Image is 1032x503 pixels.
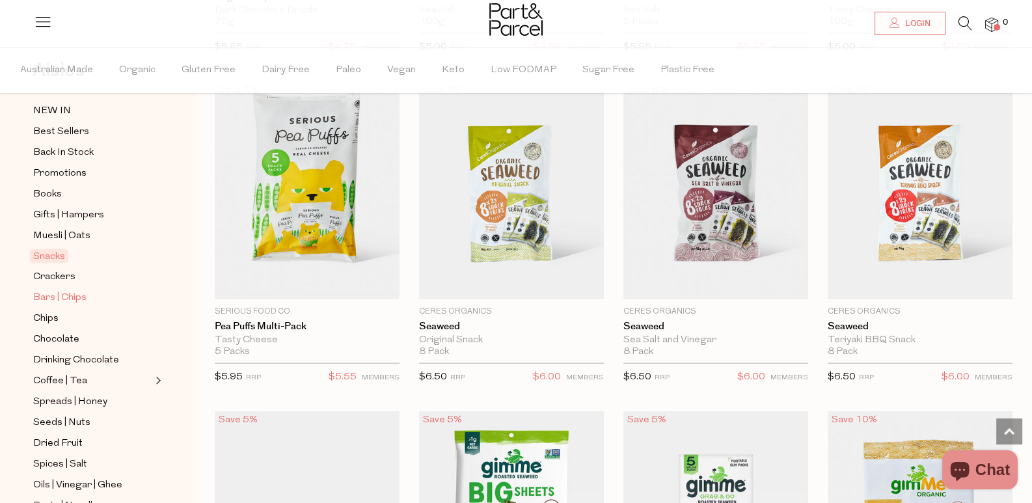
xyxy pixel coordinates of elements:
[33,310,152,327] a: Chips
[329,369,357,386] span: $5.55
[262,48,310,93] span: Dairy Free
[119,48,156,93] span: Organic
[442,48,465,93] span: Keto
[491,48,556,93] span: Low FODMAP
[215,334,400,346] div: Tasty Cheese
[828,411,881,429] div: Save 10%
[387,48,416,93] span: Vegan
[30,249,68,263] span: Snacks
[33,477,152,493] a: Oils | Vinegar | Ghee
[660,48,714,93] span: Plastic Free
[33,373,152,389] a: Coffee | Tea
[33,290,87,306] span: Bars | Chips
[828,81,1012,299] img: Seaweed
[336,48,361,93] span: Paleo
[489,3,543,36] img: Part&Parcel
[33,165,152,182] a: Promotions
[33,124,152,140] a: Best Sellers
[182,48,236,93] span: Gluten Free
[33,187,62,202] span: Books
[33,166,87,182] span: Promotions
[623,346,653,358] span: 8 Pack
[33,207,152,223] a: Gifts | Hampers
[215,81,400,299] img: Pea Puffs Multi-Pack
[419,81,604,299] img: Seaweed
[33,435,152,452] a: Dried Fruit
[33,249,152,264] a: Snacks
[33,394,152,410] a: Spreads | Honey
[215,372,243,382] span: $5.95
[566,374,604,381] small: MEMBERS
[33,436,83,452] span: Dried Fruit
[533,369,561,386] span: $6.00
[770,374,808,381] small: MEMBERS
[33,311,59,327] span: Chips
[33,103,71,119] span: NEW IN
[33,374,87,389] span: Coffee | Tea
[450,374,465,381] small: RRP
[828,346,858,358] span: 8 Pack
[33,269,75,285] span: Crackers
[33,332,79,347] span: Chocolate
[419,372,447,382] span: $6.50
[828,306,1012,318] p: Ceres Organics
[623,306,808,318] p: Ceres Organics
[33,269,152,285] a: Crackers
[33,352,152,368] a: Drinking Chocolate
[875,12,945,35] a: Login
[902,18,930,29] span: Login
[362,374,400,381] small: MEMBERS
[975,374,1012,381] small: MEMBERS
[999,17,1011,29] span: 0
[33,186,152,202] a: Books
[33,415,152,431] a: Seeds | Nuts
[33,145,94,161] span: Back In Stock
[246,374,261,381] small: RRP
[152,373,161,388] button: Expand/Collapse Coffee | Tea
[419,306,604,318] p: Ceres Organics
[582,48,634,93] span: Sugar Free
[623,334,808,346] div: Sea Salt and Vinegar
[859,374,874,381] small: RRP
[33,394,107,410] span: Spreads | Honey
[419,411,466,429] div: Save 5%
[215,306,400,318] p: Serious Food Co.
[623,372,651,382] span: $6.50
[419,334,604,346] div: Original Snack
[33,208,104,223] span: Gifts | Hampers
[215,346,250,358] span: 5 Packs
[655,374,670,381] small: RRP
[33,124,89,140] span: Best Sellers
[985,18,998,31] a: 0
[623,411,670,429] div: Save 5%
[33,415,90,431] span: Seeds | Nuts
[215,411,262,429] div: Save 5%
[419,346,449,358] span: 8 Pack
[33,290,152,306] a: Bars | Chips
[828,321,1012,333] a: Seaweed
[33,103,152,119] a: NEW IN
[737,369,765,386] span: $6.00
[623,321,808,333] a: Seaweed
[33,353,119,368] span: Drinking Chocolate
[942,369,970,386] span: $6.00
[33,144,152,161] a: Back In Stock
[828,372,856,382] span: $6.50
[938,450,1022,493] inbox-online-store-chat: Shopify online store chat
[33,457,87,472] span: Spices | Salt
[33,478,122,493] span: Oils | Vinegar | Ghee
[623,81,808,299] img: Seaweed
[33,331,152,347] a: Chocolate
[33,456,152,472] a: Spices | Salt
[33,228,90,244] span: Muesli | Oats
[215,321,400,333] a: Pea Puffs Multi-Pack
[828,334,1012,346] div: Teriyaki BBQ Snack
[33,228,152,244] a: Muesli | Oats
[20,48,93,93] span: Australian Made
[419,321,604,333] a: Seaweed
